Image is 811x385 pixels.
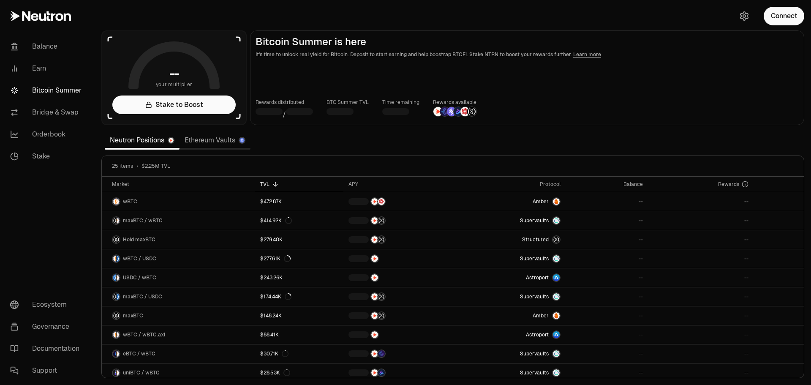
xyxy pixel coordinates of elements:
[520,369,549,376] span: Supervaults
[348,369,453,377] button: NTRNBedrock Diamonds
[102,268,255,287] a: USDC LogowBTC LogoUSDC / wBTC
[113,255,116,262] img: wBTC Logo
[467,107,476,116] img: Structured Points
[169,138,174,143] img: Neutron Logo
[378,217,385,224] img: Structured Points
[533,312,549,319] span: Amber
[648,230,754,249] a: --
[255,192,344,211] a: $472.87K
[102,192,255,211] a: wBTC LogowBTC
[260,369,290,376] div: $28.53K
[433,98,477,106] p: Rewards available
[123,236,155,243] span: Hold maxBTC
[113,331,116,338] img: wBTC Logo
[123,198,137,205] span: wBTC
[371,350,378,357] img: NTRN
[117,274,120,281] img: wBTC Logo
[260,236,283,243] div: $279.40K
[3,294,91,316] a: Ecosystem
[458,344,566,363] a: SupervaultsSupervaults
[169,67,179,80] h1: --
[112,163,133,169] span: 25 items
[113,293,116,300] img: maxBTC Logo
[343,363,458,382] a: NTRNBedrock Diamonds
[447,107,456,116] img: Solv Points
[117,293,120,300] img: USDC Logo
[256,98,313,106] p: Rewards distributed
[112,181,250,188] div: Market
[648,249,754,268] a: --
[648,287,754,306] a: --
[260,331,279,338] div: $88.41K
[113,274,116,281] img: USDC Logo
[3,101,91,123] a: Bridge & Swap
[520,217,549,224] span: Supervaults
[566,249,648,268] a: --
[566,192,648,211] a: --
[256,50,799,59] p: It's time to unlock real yield for Bitcoin. Deposit to start earning and help boostrap BTCFi. Sta...
[255,211,344,230] a: $414.92K
[648,325,754,344] a: --
[371,255,378,262] img: NTRN
[526,331,549,338] span: Astroport
[3,79,91,101] a: Bitcoin Summer
[566,363,648,382] a: --
[343,192,458,211] a: NTRNMars Fragments
[458,287,566,306] a: SupervaultsSupervaults
[566,306,648,325] a: --
[648,211,754,230] a: --
[371,217,378,224] img: NTRN
[440,107,449,116] img: EtherFi Points
[566,211,648,230] a: --
[348,330,453,339] button: NTRN
[102,211,255,230] a: maxBTC LogowBTC LogomaxBTC / wBTC
[458,268,566,287] a: Astroport
[3,57,91,79] a: Earn
[102,344,255,363] a: eBTC LogowBTC LogoeBTC / wBTC
[102,230,255,249] a: maxBTC LogoHold maxBTC
[102,325,255,344] a: wBTC LogowBTC.axl LogowBTC / wBTC.axl
[371,331,378,338] img: NTRN
[520,350,549,357] span: Supervaults
[255,230,344,249] a: $279.40K
[123,217,163,224] span: maxBTC / wBTC
[433,107,443,116] img: NTRN
[718,181,739,188] span: Rewards
[255,325,344,344] a: $88.41K
[553,350,560,357] img: Supervaults
[378,236,385,243] img: Structured Points
[460,107,470,116] img: Mars Fragments
[553,236,560,243] img: maxBTC
[648,268,754,287] a: --
[3,338,91,360] a: Documentation
[113,312,120,319] img: maxBTC Logo
[648,363,754,382] a: --
[343,249,458,268] a: NTRN
[371,198,378,205] img: NTRN
[573,51,601,58] a: Learn more
[371,293,378,300] img: NTRN
[566,287,648,306] a: --
[378,350,385,357] img: EtherFi Points
[142,163,170,169] span: $2.25M TVL
[343,287,458,306] a: NTRNStructured Points
[371,312,378,319] img: NTRN
[113,198,120,205] img: wBTC Logo
[553,255,560,262] img: Supervaults
[348,311,453,320] button: NTRNStructured Points
[533,198,549,205] span: Amber
[458,211,566,230] a: SupervaultsSupervaults
[566,344,648,363] a: --
[348,181,453,188] div: APY
[378,369,385,376] img: Bedrock Diamonds
[255,306,344,325] a: $148.24K
[105,132,180,149] a: Neutron Positions
[260,181,339,188] div: TVL
[113,217,116,224] img: maxBTC Logo
[348,350,453,358] button: NTRNEtherFi Points
[458,306,566,325] a: AmberAmber
[260,293,291,300] div: $174.44K
[371,274,378,281] img: NTRN
[648,306,754,325] a: --
[553,217,560,224] img: Supervaults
